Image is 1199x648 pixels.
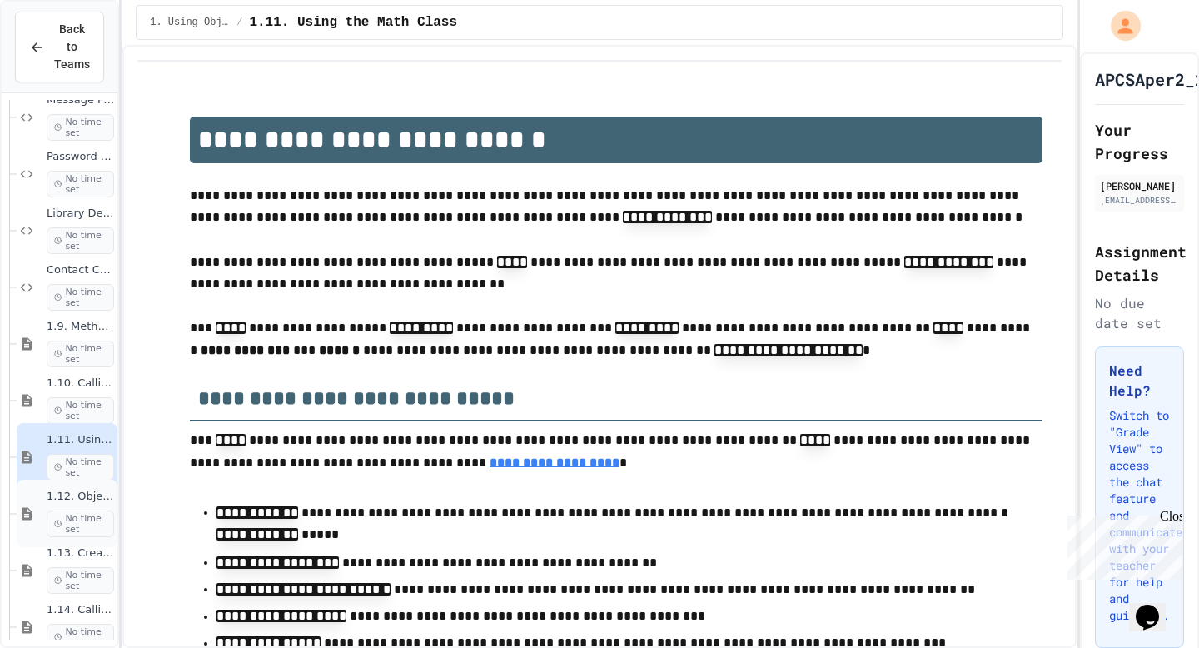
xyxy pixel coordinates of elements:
[7,7,115,106] div: Chat with us now!Close
[47,207,114,221] span: Library Debugger Challenge
[47,397,114,424] span: No time set
[47,433,114,447] span: 1.11. Using the Math Class
[249,12,457,32] span: 1.11. Using the Math Class
[1129,581,1182,631] iframe: chat widget
[47,171,114,197] span: No time set
[47,376,114,391] span: 1.10. Calling Class Methods
[47,490,114,504] span: 1.12. Objects - Instances of Classes
[47,454,114,481] span: No time set
[1061,509,1182,580] iframe: chat widget
[47,546,114,561] span: 1.13. Creating and Initializing Objects: Constructors
[47,284,114,311] span: No time set
[47,567,114,594] span: No time set
[47,603,114,617] span: 1.14. Calling Instance Methods
[15,12,104,82] button: Back to Teams
[47,263,114,277] span: Contact Card Creator
[1100,194,1179,207] div: [EMAIL_ADDRESS][DOMAIN_NAME]
[47,93,114,107] span: Message Formatter Fixer
[54,21,90,73] span: Back to Teams
[47,341,114,367] span: No time set
[1095,240,1184,287] h2: Assignment Details
[1100,178,1179,193] div: [PERSON_NAME]
[236,16,242,29] span: /
[1095,293,1184,333] div: No due date set
[1095,118,1184,165] h2: Your Progress
[1109,407,1170,624] p: Switch to "Grade View" to access the chat feature and communicate with your teacher for help and ...
[47,114,114,141] span: No time set
[1093,7,1145,45] div: My Account
[47,227,114,254] span: No time set
[47,511,114,537] span: No time set
[47,150,114,164] span: Password Validator
[150,16,230,29] span: 1. Using Objects and Methods
[1109,361,1170,401] h3: Need Help?
[47,320,114,334] span: 1.9. Method Signatures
